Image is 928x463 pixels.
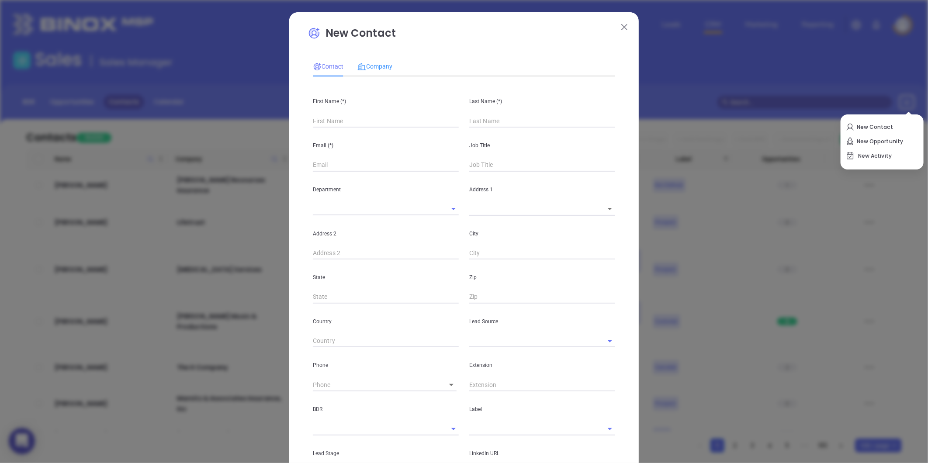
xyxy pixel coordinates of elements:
[846,135,918,149] p: New Opportunity
[313,449,459,458] p: Lead Stage
[313,229,459,238] p: Address 2
[469,378,615,391] input: Extension
[469,159,615,172] input: Job Title
[313,335,459,348] input: Country
[604,423,616,435] button: Open
[621,24,627,30] img: close modal
[469,185,615,194] p: Address 1
[469,141,615,150] p: Job Title
[313,185,459,194] p: Department
[357,63,392,70] span: Company
[308,25,620,45] p: New Contact
[313,404,459,414] p: BDR
[469,317,615,326] p: Lead Source
[469,404,615,414] p: Label
[313,360,459,370] p: Phone
[469,273,615,282] p: Zip
[469,290,615,304] input: Zip
[313,290,459,304] input: State
[313,273,459,282] p: State
[469,97,615,106] p: Last Name (*)
[469,229,615,238] p: City
[469,360,615,370] p: Extension
[313,378,436,391] input: Phone
[447,203,460,215] button: Open
[313,63,343,70] span: Contact
[313,97,459,106] p: First Name (*)
[313,317,459,326] p: Country
[313,141,459,150] p: Email (*)
[469,247,615,260] input: City
[846,149,918,163] p: New Activity
[604,335,616,347] button: Open
[313,114,459,128] input: First Name
[469,449,615,458] p: LinkedIn URL
[313,247,459,260] input: Address 2
[447,423,460,435] button: Open
[313,159,459,172] input: Email
[469,114,615,128] input: Last Name
[846,120,918,134] p: New Contact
